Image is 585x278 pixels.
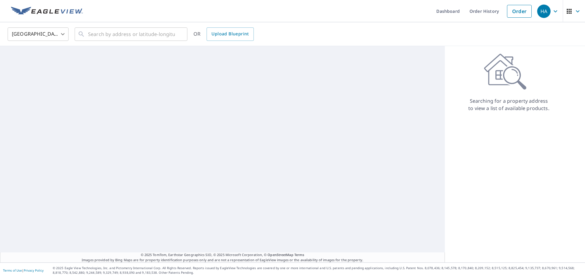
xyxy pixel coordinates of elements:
div: HA [537,5,551,18]
a: OpenStreetMap [268,252,293,257]
span: © 2025 TomTom, Earthstar Geographics SIO, © 2025 Microsoft Corporation, © [141,252,304,258]
input: Search by address or latitude-longitude [88,26,175,43]
p: © 2025 Eagle View Technologies, Inc. and Pictometry International Corp. All Rights Reserved. Repo... [53,266,582,275]
a: Privacy Policy [24,268,44,273]
a: Terms of Use [3,268,22,273]
img: EV Logo [11,7,83,16]
span: Upload Blueprint [211,30,249,38]
p: Searching for a property address to view a list of available products. [468,97,550,112]
a: Terms [294,252,304,257]
div: OR [193,27,254,41]
p: | [3,269,44,272]
a: Upload Blueprint [207,27,253,41]
a: Order [507,5,532,18]
div: [GEOGRAPHIC_DATA] [8,26,69,43]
